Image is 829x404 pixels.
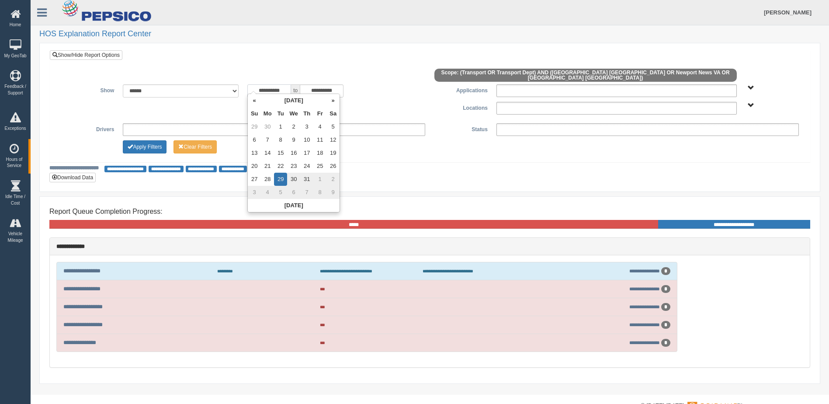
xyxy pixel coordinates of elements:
[313,186,326,199] td: 8
[49,173,96,182] button: Download Data
[173,140,217,153] button: Change Filter Options
[326,120,340,133] td: 5
[287,107,300,120] th: We
[313,120,326,133] td: 4
[326,173,340,186] td: 2
[430,123,492,134] label: Status
[274,133,287,146] td: 8
[430,102,492,112] label: Locations
[248,146,261,160] td: 13
[434,69,737,82] span: Scope: (Transport OR Transport Dept) AND ([GEOGRAPHIC_DATA] [GEOGRAPHIC_DATA] OR Newport News VA ...
[261,160,274,173] td: 21
[313,107,326,120] th: Fr
[287,133,300,146] td: 9
[123,140,166,153] button: Change Filter Options
[287,146,300,160] td: 16
[300,120,313,133] td: 3
[248,94,261,107] th: «
[300,107,313,120] th: Th
[248,186,261,199] td: 3
[300,186,313,199] td: 7
[248,199,340,212] th: [DATE]
[274,107,287,120] th: Tu
[291,84,300,98] span: to
[287,173,300,186] td: 30
[326,146,340,160] td: 19
[248,120,261,133] td: 29
[248,160,261,173] td: 20
[326,160,340,173] td: 26
[313,173,326,186] td: 1
[274,146,287,160] td: 15
[300,160,313,173] td: 24
[287,120,300,133] td: 2
[300,173,313,186] td: 31
[313,160,326,173] td: 25
[313,133,326,146] td: 11
[274,160,287,173] td: 22
[287,186,300,199] td: 6
[261,133,274,146] td: 7
[248,133,261,146] td: 6
[430,84,492,95] label: Applications
[261,173,274,186] td: 28
[326,133,340,146] td: 12
[261,107,274,120] th: Mo
[56,123,118,134] label: Drivers
[274,120,287,133] td: 1
[248,107,261,120] th: Su
[274,173,287,186] td: 29
[56,84,118,95] label: Show
[287,160,300,173] td: 23
[300,146,313,160] td: 17
[274,186,287,199] td: 5
[326,107,340,120] th: Sa
[49,208,810,216] h4: Report Queue Completion Progress:
[50,50,122,60] a: Show/Hide Report Options
[261,186,274,199] td: 4
[313,146,326,160] td: 18
[261,120,274,133] td: 30
[326,186,340,199] td: 9
[248,173,261,186] td: 27
[326,94,340,107] th: »
[261,146,274,160] td: 14
[300,133,313,146] td: 10
[261,94,326,107] th: [DATE]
